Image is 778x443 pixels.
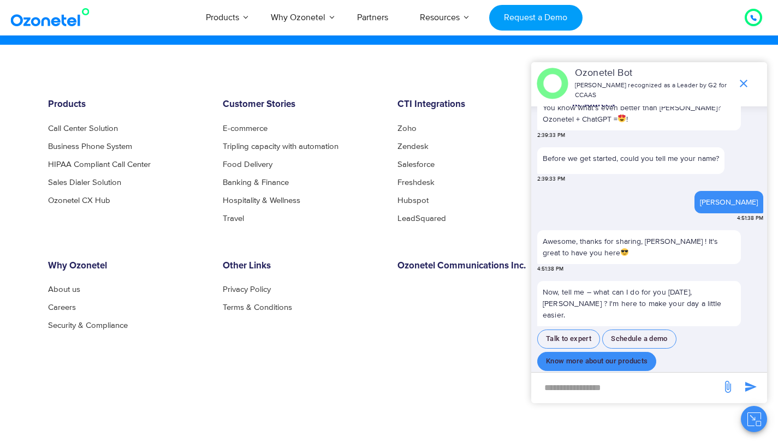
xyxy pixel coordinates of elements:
[223,160,272,169] a: Food Delivery
[48,142,132,151] a: Business Phone System
[223,303,292,312] a: Terms & Conditions
[575,66,732,81] p: Ozonetel Bot
[48,285,80,294] a: About us
[543,153,719,164] p: Before we get started, could you tell me your name?
[223,99,381,110] h6: Customer Stories
[397,124,417,133] a: Zoho
[700,196,758,208] div: [PERSON_NAME]
[397,261,556,272] h6: Ozonetel Communications Inc.
[537,175,565,183] span: 2:39:33 PM
[48,303,76,312] a: Careers
[741,406,767,432] button: Close chat
[602,330,676,349] button: Schedule a demo
[537,352,656,371] button: Know more about our products
[543,102,735,125] p: You know what's even better than [PERSON_NAME]? Ozonetel + ChatGPT = !
[48,160,151,169] a: HIPAA Compliant Call Center
[740,376,762,398] span: send message
[489,5,583,31] a: Request a Demo
[223,178,289,187] a: Banking & Finance
[48,99,206,110] h6: Products
[48,124,118,133] a: Call Center Solution
[537,131,565,140] span: 2:39:33 PM
[733,73,755,94] span: end chat or minimize
[48,321,128,330] a: Security & Compliance
[537,378,716,398] div: new-msg-input
[48,178,121,187] a: Sales Dialer Solution
[397,160,435,169] a: Salesforce
[537,372,563,380] span: 4:51:38 PM
[537,330,600,349] button: Talk to expert
[223,124,268,133] a: E-commerce
[397,196,429,205] a: Hubspot
[223,142,338,151] a: Tripling capacity with automation
[397,99,556,110] h6: CTI Integrations
[48,196,110,205] a: Ozonetel CX Hub
[397,142,429,151] a: Zendesk
[397,214,446,223] a: LeadSquared
[575,81,732,100] p: [PERSON_NAME] recognized as a Leader by G2 for CCAAS
[223,285,271,294] a: Privacy Policy
[223,196,300,205] a: Hospitality & Wellness
[223,261,381,272] h6: Other Links
[537,265,563,273] span: 4:51:38 PM
[737,214,763,223] span: 4:51:38 PM
[618,115,626,122] img: 😍
[621,248,628,256] img: 😎
[223,214,244,223] a: Travel
[717,376,739,398] span: send message
[397,178,435,187] a: Freshdesk
[543,236,735,259] p: Awesome, thanks for sharing, [PERSON_NAME] ! It's great to have you here
[48,261,206,272] h6: Why Ozonetel
[537,281,741,326] p: Now, tell me – what can I do for you [DATE], [PERSON_NAME] ? I'm here to make your day a little e...
[537,68,568,99] img: header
